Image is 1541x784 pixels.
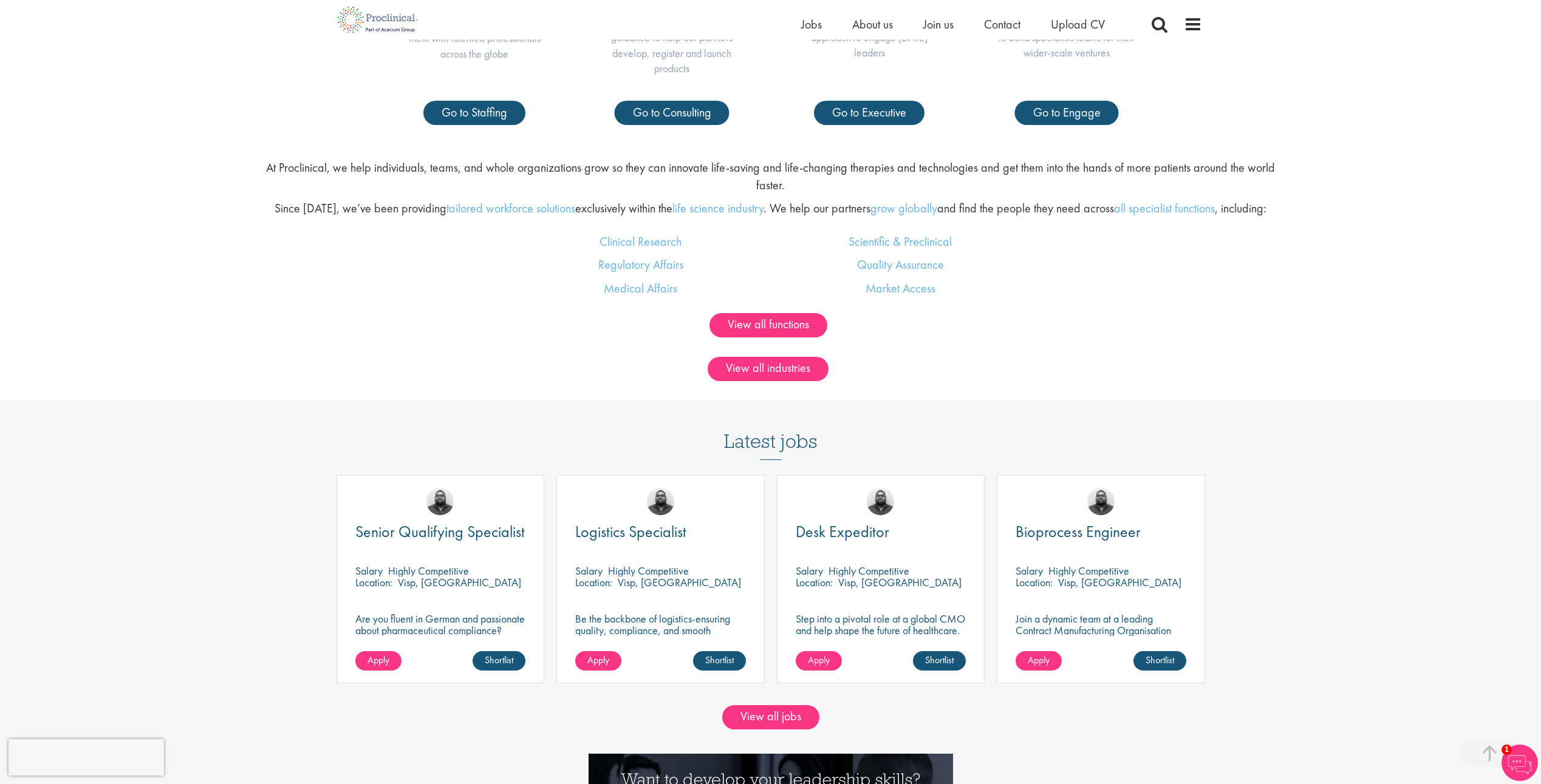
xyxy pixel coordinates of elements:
[796,575,833,589] span: Location:
[423,101,525,125] a: Go to Staffing
[604,280,677,296] a: Medical Affairs
[852,16,893,32] a: About us
[849,234,952,249] a: Scientific & Preclinical
[1048,564,1129,578] p: Highly Competitive
[618,575,741,589] p: Visp, [GEOGRAPHIC_DATA]
[355,564,383,578] span: Salary
[575,613,746,647] p: Be the backbone of logistics-ensuring quality, compliance, and smooth operations in a dynamic env...
[867,488,894,515] img: Ashley Bennett
[796,651,842,671] a: Apply
[829,564,909,578] p: Highly Competitive
[598,257,683,272] a: Regulatory Affairs
[575,651,621,671] a: Apply
[575,521,686,542] span: Logistics Specialist
[801,16,822,32] a: Jobs
[615,101,729,125] a: Go to Consulting
[1016,521,1141,542] span: Bioprocess Engineer
[866,280,935,296] a: Market Access
[1016,575,1053,589] span: Location:
[647,488,674,515] img: Ashley Bennett
[426,488,454,515] img: Ashley Bennett
[984,16,1020,32] a: Contact
[446,200,575,216] a: tailored workforce solutions
[796,524,966,539] a: Desk Expeditor
[832,104,906,120] span: Go to Executive
[870,200,937,216] a: grow globally
[838,575,962,589] p: Visp, [GEOGRAPHIC_DATA]
[367,654,389,666] span: Apply
[355,524,526,539] a: Senior Qualifying Specialist
[1087,488,1115,515] img: Ashley Bennett
[693,651,746,671] a: Shortlist
[1058,575,1181,589] p: Visp, [GEOGRAPHIC_DATA]
[587,654,609,666] span: Apply
[1033,104,1101,120] span: Go to Engage
[814,101,924,125] a: Go to Executive
[1502,745,1512,755] span: 1
[355,521,525,542] span: Senior Qualifying Specialist
[388,564,469,578] p: Highly Competitive
[708,357,829,381] a: View all industries
[913,651,966,671] a: Shortlist
[796,521,889,542] span: Desk Expeditor
[923,16,954,32] a: Join us
[1502,745,1538,781] img: Chatbot
[355,651,401,671] a: Apply
[442,104,507,120] span: Go to Staffing
[608,564,689,578] p: Highly Competitive
[808,654,830,666] span: Apply
[724,400,818,460] h3: Latest jobs
[633,104,711,120] span: Go to Consulting
[1016,564,1043,578] span: Salary
[722,705,819,729] a: View all jobs
[355,575,392,589] span: Location:
[1051,16,1105,32] a: Upload CV
[1114,200,1215,216] a: all specialist functions
[473,651,525,671] a: Shortlist
[260,200,1281,217] p: Since [DATE], we’ve been providing exclusively within the . We help our partners and find the peo...
[796,564,823,578] span: Salary
[857,257,944,272] a: Quality Assurance
[1028,654,1050,666] span: Apply
[260,159,1281,194] p: At Proclinical, we help individuals, teams, and whole organizations grow so they can innovate lif...
[1016,524,1186,539] a: Bioprocess Engineer
[1016,651,1062,671] a: Apply
[355,613,526,671] p: Are you fluent in German and passionate about pharmaceutical compliance? Ready to take the lead i...
[796,613,966,636] p: Step into a pivotal role at a global CMO and help shape the future of healthcare.
[575,524,746,539] a: Logistics Specialist
[9,739,164,776] iframe: reCAPTCHA
[1015,101,1119,125] a: Go to Engage
[672,200,764,216] a: life science industry
[398,575,521,589] p: Visp, [GEOGRAPHIC_DATA]
[575,564,603,578] span: Salary
[600,234,682,249] a: Clinical Research
[575,575,612,589] span: Location:
[1133,651,1186,671] a: Shortlist
[1016,613,1186,671] p: Join a dynamic team at a leading Contract Manufacturing Organisation (CMO) and contribute to grou...
[709,313,827,337] a: View all functions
